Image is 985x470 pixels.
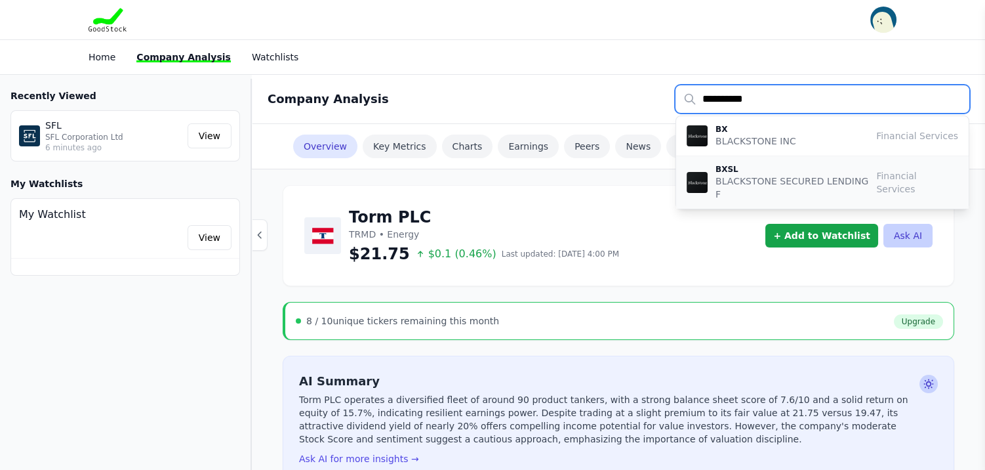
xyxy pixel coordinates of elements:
[136,52,231,62] a: Company Analysis
[442,135,493,158] a: Charts
[715,124,796,135] p: BX
[349,228,619,241] p: TRMD • Energy
[45,119,182,132] p: SFL
[666,135,733,158] a: Financials
[870,7,896,33] img: invitee
[89,8,127,32] img: Goodstock Logo
[19,125,40,146] img: SFL
[715,135,796,148] p: BLACKSTONE INC
[687,172,708,193] img: BXSL
[304,217,341,254] img: Torm PLC Logo
[293,135,357,158] a: Overview
[252,52,298,62] a: Watchlists
[299,393,914,446] p: Torm PLC operates a diversified fleet of around 90 product tankers, with a strong balance sheet s...
[268,90,389,108] h2: Company Analysis
[876,129,958,142] span: Financial Services
[498,135,559,158] a: Earnings
[349,244,410,265] span: $21.75
[306,314,499,328] div: unique tickers remaining this month
[188,225,231,250] a: View
[765,224,878,247] button: + Add to Watchlist
[676,156,969,209] button: BXSL BXSL BLACKSTONE SECURED LENDING F Financial Services
[363,135,437,158] a: Key Metrics
[894,314,943,329] a: Upgrade
[299,372,914,391] h2: AI Summary
[564,135,610,158] a: Peers
[188,123,231,148] a: View
[715,164,876,175] p: BXSL
[883,224,933,247] button: Ask AI
[299,452,419,465] button: Ask AI for more insights →
[10,89,240,102] h3: Recently Viewed
[306,316,332,326] span: 8 / 10
[876,169,958,196] span: Financial Services
[415,246,496,262] span: $0.1 (0.46%)
[10,177,83,190] h3: My Watchlists
[715,175,876,201] p: BLACKSTONE SECURED LENDING F
[919,375,938,393] span: Ask AI
[676,116,969,156] button: BX BX BLACKSTONE INC Financial Services
[502,249,619,259] span: Last updated: [DATE] 4:00 PM
[45,142,182,153] p: 6 minutes ago
[687,125,708,146] img: BX
[19,207,231,223] h4: My Watchlist
[89,52,115,62] a: Home
[615,135,661,158] a: News
[349,207,619,228] h1: Torm PLC
[45,132,182,142] p: SFL Corporation Ltd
